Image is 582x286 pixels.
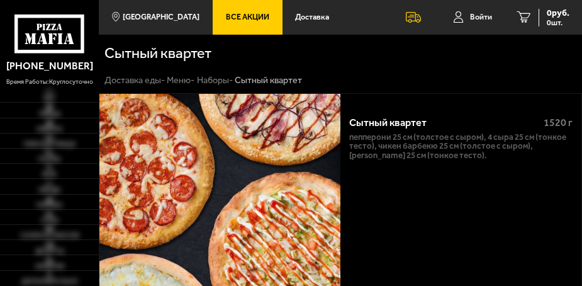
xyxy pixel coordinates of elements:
[349,117,534,129] div: Сытный квартет
[547,19,569,26] span: 0 шт.
[235,75,302,87] div: Сытный квартет
[123,13,199,21] span: [GEOGRAPHIC_DATA]
[544,117,573,129] span: 1520 г
[470,13,492,21] span: Войти
[197,75,233,86] a: Наборы-
[167,75,194,86] a: Меню-
[226,13,269,21] span: Все Акции
[104,75,165,86] a: Доставка еды-
[295,13,329,21] span: Доставка
[349,132,573,159] p: Пепперони 25 см (толстое с сыром), 4 сыра 25 см (тонкое тесто), Чикен Барбекю 25 см (толстое с сы...
[104,46,293,60] h1: Сытный квартет
[547,9,569,18] span: 0 руб.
